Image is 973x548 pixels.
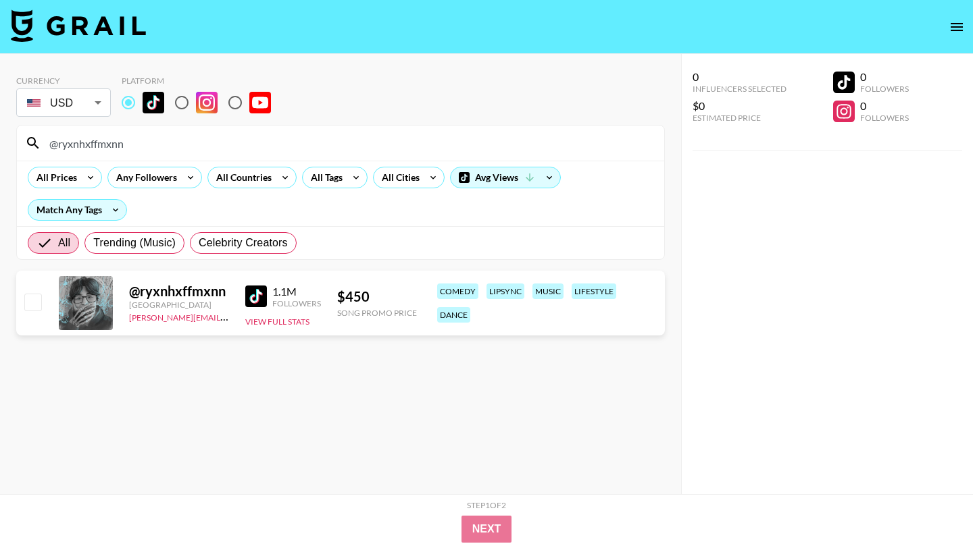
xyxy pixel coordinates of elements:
div: dance [437,307,470,323]
div: 1.1M [272,285,321,298]
div: Influencers Selected [693,84,787,94]
span: Celebrity Creators [199,235,288,251]
div: @ ryxnhxffmxnn [129,283,229,300]
span: Trending (Music) [93,235,176,251]
button: View Full Stats [245,317,309,327]
div: Any Followers [108,167,180,188]
span: All [58,235,70,251]
div: Followers [860,84,909,94]
div: Estimated Price [693,113,787,123]
img: YouTube [249,92,271,113]
div: comedy [437,283,478,299]
div: Avg Views [451,167,560,188]
img: Grail Talent [11,9,146,42]
a: [PERSON_NAME][EMAIL_ADDRESS][DOMAIN_NAME] [129,310,329,323]
div: Currency [16,76,111,86]
div: music [532,283,564,299]
div: USD [19,91,108,115]
img: TikTok [143,92,164,113]
div: $0 [693,99,787,113]
div: $ 450 [337,288,417,305]
button: open drawer [943,13,970,40]
div: 0 [860,70,909,84]
div: All Tags [303,167,345,188]
div: 0 [693,70,787,84]
div: [GEOGRAPHIC_DATA] [129,300,229,310]
button: Next [461,516,512,543]
iframe: Drift Widget Chat Controller [905,481,957,532]
div: lifestyle [572,283,616,299]
div: 0 [860,99,909,113]
img: TikTok [245,285,267,307]
div: lipsync [487,283,524,299]
div: Followers [860,113,909,123]
div: Song Promo Price [337,308,417,318]
div: All Countries [208,167,274,188]
div: Platform [122,76,282,86]
input: Search by User Name [41,132,656,154]
div: All Cities [374,167,422,188]
div: Step 1 of 2 [467,500,506,510]
div: Match Any Tags [28,200,126,220]
div: Followers [272,298,321,308]
div: All Prices [28,167,80,188]
img: Instagram [196,92,218,113]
